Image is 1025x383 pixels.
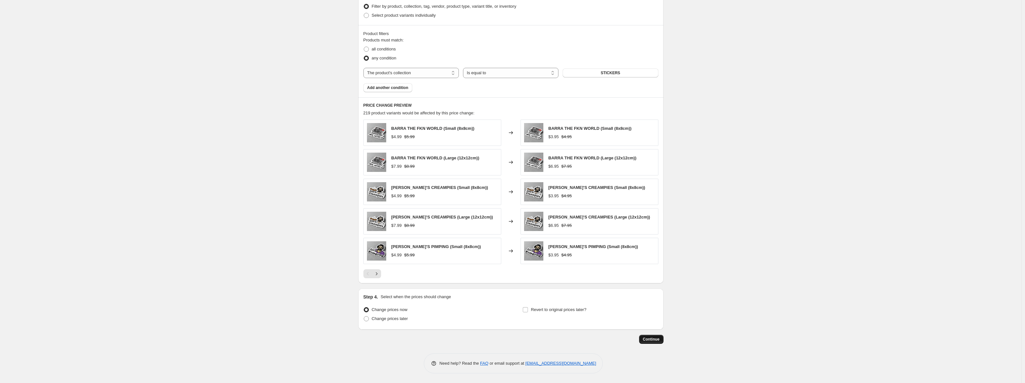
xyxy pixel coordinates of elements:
[548,215,650,219] span: [PERSON_NAME]'S CREAMPIES (Large (12x12cm))
[404,193,415,199] strike: $5.99
[367,85,408,90] span: Add another condition
[391,215,493,219] span: [PERSON_NAME]'S CREAMPIES (Large (12x12cm))
[372,47,396,51] span: all conditions
[367,241,386,261] img: JIMSPIMPINGPEEL_80x.png
[524,241,543,261] img: JIMSPIMPINGPEEL_80x.png
[524,123,543,142] img: BARRATHEWORLDPEEL_80x.png
[391,156,479,160] span: BARRA THE FKN WORLD (Large (12x12cm))
[561,134,572,140] strike: $4.95
[548,163,559,170] div: $6.95
[563,68,658,77] button: STICKERS
[380,294,451,300] p: Select when the prices should change
[524,212,543,231] img: JIMSCREAMPIEPEEL_80x.png
[639,335,664,344] button: Continue
[561,163,572,170] strike: $7.95
[548,252,559,258] div: $3.95
[561,222,572,229] strike: $7.95
[372,307,407,312] span: Change prices now
[372,269,381,278] button: Next
[548,222,559,229] div: $6.95
[404,134,415,140] strike: $5.99
[367,153,386,172] img: BARRATHEWORLDPEEL_80x.png
[363,103,658,108] h6: PRICE CHANGE PREVIEW
[367,212,386,231] img: JIMSCREAMPIEPEEL_80x.png
[367,182,386,201] img: JIMSCREAMPIEPEEL_80x.png
[363,83,412,92] button: Add another condition
[391,185,488,190] span: [PERSON_NAME]'S CREAMPIES (Small (8x8cm))
[363,294,378,300] h2: Step 4.
[404,222,415,229] strike: $8.99
[524,153,543,172] img: BARRATHEWORLDPEEL_80x.png
[488,361,525,366] span: or email support at
[363,111,475,115] span: 219 product variants would be affected by this price change:
[391,126,475,131] span: BARRA THE FKN WORLD (Small (8x8cm))
[372,13,436,18] span: Select product variants individually
[525,361,596,366] a: [EMAIL_ADDRESS][DOMAIN_NAME]
[391,222,402,229] div: $7.99
[391,244,481,249] span: [PERSON_NAME]'S PIMPING (Small (8x8cm))
[372,316,408,321] span: Change prices later
[531,307,586,312] span: Revert to original prices later?
[367,123,386,142] img: BARRATHEWORLDPEEL_80x.png
[561,252,572,258] strike: $4.95
[391,252,402,258] div: $4.99
[404,252,415,258] strike: $5.99
[391,193,402,199] div: $4.99
[372,4,516,9] span: Filter by product, collection, tag, vendor, product type, variant title, or inventory
[548,134,559,140] div: $3.95
[391,163,402,170] div: $7.99
[363,31,658,37] div: Product filters
[372,56,397,60] span: any condition
[363,38,404,42] span: Products must match:
[548,156,637,160] span: BARRA THE FKN WORLD (Large (12x12cm))
[391,134,402,140] div: $4.99
[524,182,543,201] img: JIMSCREAMPIEPEEL_80x.png
[548,185,645,190] span: [PERSON_NAME]'S CREAMPIES (Small (8x8cm))
[440,361,480,366] span: Need help? Read the
[480,361,488,366] a: FAQ
[548,193,559,199] div: $3.95
[548,126,632,131] span: BARRA THE FKN WORLD (Small (8x8cm))
[561,193,572,199] strike: $4.95
[363,269,381,278] nav: Pagination
[404,163,415,170] strike: $8.99
[601,70,620,76] span: STICKERS
[548,244,638,249] span: [PERSON_NAME]'S PIMPING (Small (8x8cm))
[643,337,660,342] span: Continue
